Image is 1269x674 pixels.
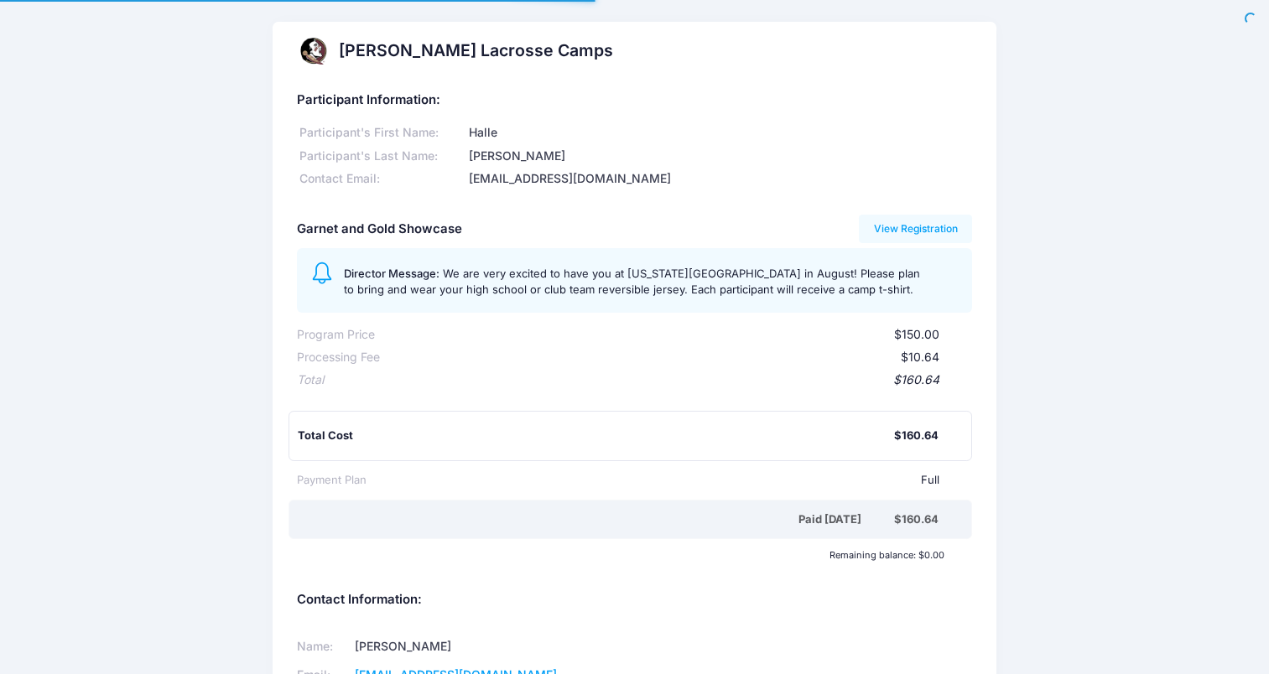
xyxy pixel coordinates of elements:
[465,170,971,188] div: [EMAIL_ADDRESS][DOMAIN_NAME]
[297,148,465,165] div: Participant's Last Name:
[465,124,971,142] div: Halle
[380,349,939,366] div: $10.64
[894,511,939,528] div: $160.64
[297,593,972,608] h5: Contact Information:
[324,371,939,389] div: $160.64
[894,327,939,341] span: $150.00
[297,472,367,489] div: Payment Plan
[344,267,920,297] span: We are very excited to have you at [US_STATE][GEOGRAPHIC_DATA] in August! Please plan to bring an...
[297,371,324,389] div: Total
[350,632,613,661] td: [PERSON_NAME]
[894,428,939,444] div: $160.64
[289,550,953,560] div: Remaining balance: $0.00
[297,124,465,142] div: Participant's First Name:
[297,93,972,108] h5: Participant Information:
[298,428,894,444] div: Total Cost
[339,41,613,60] h2: [PERSON_NAME] Lacrosse Camps
[300,511,894,528] div: Paid [DATE]
[297,632,350,661] td: Name:
[465,148,971,165] div: [PERSON_NAME]
[859,215,972,243] a: View Registration
[297,349,380,366] div: Processing Fee
[367,472,939,489] div: Full
[297,222,462,237] h5: Garnet and Gold Showcase
[297,326,375,344] div: Program Price
[344,267,439,280] span: Director Message:
[297,170,465,188] div: Contact Email:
